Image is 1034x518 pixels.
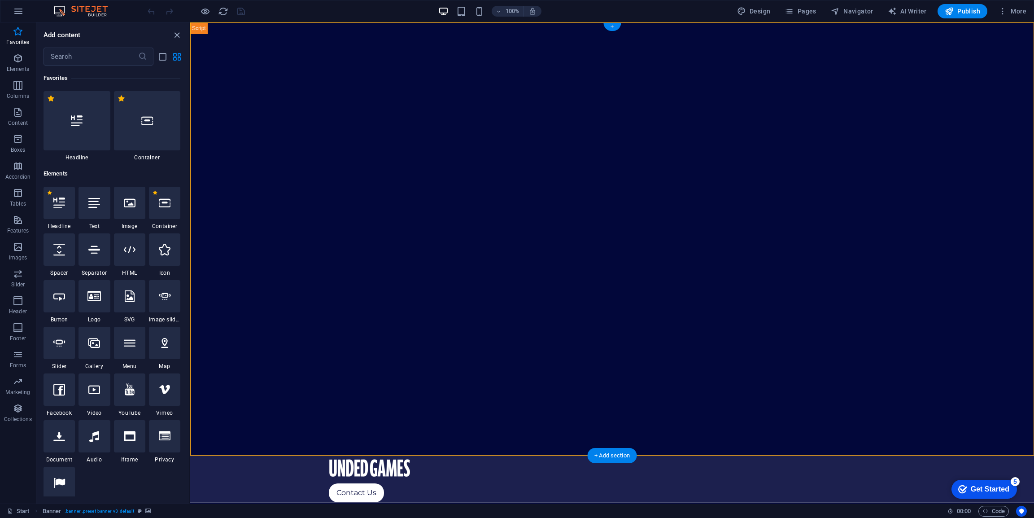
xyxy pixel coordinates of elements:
div: Container [114,91,181,161]
div: Spacer [44,233,75,277]
i: This element contains a background [145,509,151,514]
div: Map [149,327,180,370]
i: Reload page [218,6,228,17]
div: Facebook [44,373,75,417]
span: Design [737,7,771,16]
div: Logo [79,280,110,323]
p: Columns [7,92,29,100]
span: Headline [44,154,110,161]
p: Tables [10,200,26,207]
p: Slider [11,281,25,288]
button: reload [218,6,228,17]
span: Menu [114,363,145,370]
button: Code [978,506,1009,517]
h6: Add content [44,30,81,40]
span: Spacer [44,269,75,277]
div: Icon [149,233,180,277]
button: Design [733,4,774,18]
div: Button [44,280,75,323]
p: Accordion [5,173,31,180]
button: AI Writer [884,4,930,18]
p: Marketing [5,389,30,396]
div: Gallery [79,327,110,370]
button: close panel [171,30,182,40]
span: HTML [114,269,145,277]
span: Gallery [79,363,110,370]
span: Remove from favorites [118,95,125,102]
div: Slider [44,327,75,370]
button: list-view [157,51,168,62]
span: Text [79,223,110,230]
span: Image slider [149,316,180,323]
p: Forms [10,362,26,369]
h6: Session time [947,506,971,517]
p: Header [9,308,27,315]
span: Image [114,223,145,230]
div: Vimeo [149,373,180,417]
img: Editor Logo [52,6,119,17]
button: grid-view [171,51,182,62]
div: Get Started [26,10,65,18]
span: . banner .preset-banner-v3-default [65,506,134,517]
span: Click to select. Double-click to edit [43,506,61,517]
span: Document [44,456,75,463]
button: Navigator [827,4,877,18]
i: This element is a customizable preset [138,509,142,514]
button: More [995,4,1030,18]
span: Audio [79,456,110,463]
div: HTML [114,233,145,277]
p: Content [8,119,28,127]
p: Images [9,254,27,261]
div: Separator [79,233,110,277]
input: Search [44,48,138,66]
span: Icon [149,269,180,277]
span: : [963,508,964,514]
button: 100% [492,6,524,17]
button: Pages [781,4,820,18]
div: Document [44,420,75,463]
h6: Favorites [44,73,180,83]
span: Vimeo [149,409,180,417]
h6: Elements [44,168,180,179]
div: 5 [66,2,75,11]
button: Publish [938,4,987,18]
span: Remove from favorites [47,190,52,195]
div: Headline [44,187,75,230]
span: Logo [79,316,110,323]
span: Privacy [149,456,180,463]
i: On resize automatically adjust zoom level to fit chosen device. [528,7,537,15]
div: + Add section [587,448,637,463]
h6: 100% [505,6,519,17]
button: Click here to leave preview mode and continue editing [200,6,210,17]
a: Click to cancel selection. Double-click to open Pages [7,506,30,517]
p: Favorites [6,39,29,46]
div: Get Started 5 items remaining, 0% complete [7,4,73,23]
span: Navigator [831,7,873,16]
nav: breadcrumb [43,506,151,517]
div: Menu [114,327,145,370]
span: Map [149,363,180,370]
span: Video [79,409,110,417]
p: Collections [4,416,31,423]
span: Remove from favorites [153,190,157,195]
div: Text [79,187,110,230]
div: Headline [44,91,110,161]
span: Container [149,223,180,230]
div: Audio [79,420,110,463]
span: Container [114,154,181,161]
span: Pages [785,7,816,16]
p: Boxes [11,146,26,154]
div: + [603,23,621,31]
div: Container [149,187,180,230]
p: Elements [7,66,30,73]
div: Video [79,373,110,417]
span: Slider [44,363,75,370]
div: Iframe [114,420,145,463]
div: YouTube [114,373,145,417]
div: Image [114,187,145,230]
span: YouTube [114,409,145,417]
span: AI Writer [888,7,927,16]
span: SVG [114,316,145,323]
span: Remove from favorites [47,95,55,102]
span: Separator [79,269,110,277]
